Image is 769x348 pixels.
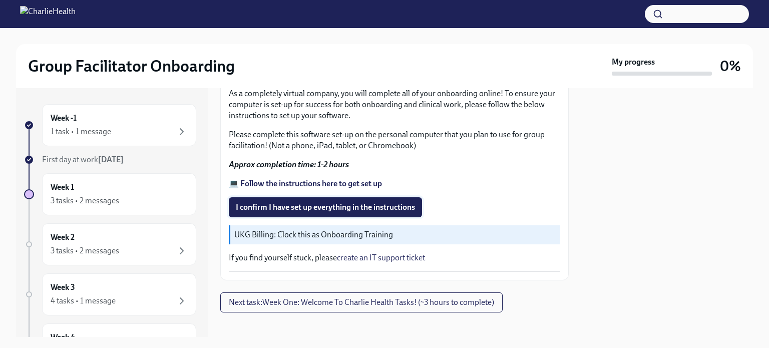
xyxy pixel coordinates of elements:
[24,154,196,165] a: First day at work[DATE]
[51,182,74,193] h6: Week 1
[24,173,196,215] a: Week 13 tasks • 2 messages
[612,57,655,68] strong: My progress
[229,160,349,169] strong: Approx completion time: 1-2 hours
[51,282,75,293] h6: Week 3
[229,129,560,151] p: Please complete this software set-up on the personal computer that you plan to use for group faci...
[51,113,77,124] h6: Week -1
[229,252,560,263] p: If you find yourself stuck, please
[24,273,196,315] a: Week 34 tasks • 1 message
[98,155,124,164] strong: [DATE]
[28,56,235,76] h2: Group Facilitator Onboarding
[24,104,196,146] a: Week -11 task • 1 message
[42,155,124,164] span: First day at work
[51,245,119,256] div: 3 tasks • 2 messages
[220,292,503,312] button: Next task:Week One: Welcome To Charlie Health Tasks! (~3 hours to complete)
[229,197,422,217] button: I confirm I have set up everything in the instructions
[51,332,75,343] h6: Week 4
[51,195,119,206] div: 3 tasks • 2 messages
[337,253,425,262] a: create an IT support ticket
[236,202,415,212] span: I confirm I have set up everything in the instructions
[720,57,741,75] h3: 0%
[51,126,111,137] div: 1 task • 1 message
[20,6,76,22] img: CharlieHealth
[234,229,556,240] p: UKG Billing: Clock this as Onboarding Training
[51,232,75,243] h6: Week 2
[51,295,116,306] div: 4 tasks • 1 message
[229,88,560,121] p: As a completely virtual company, you will complete all of your onboarding online! To ensure your ...
[24,223,196,265] a: Week 23 tasks • 2 messages
[229,179,382,188] a: 💻 Follow the instructions here to get set up
[229,297,494,307] span: Next task : Week One: Welcome To Charlie Health Tasks! (~3 hours to complete)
